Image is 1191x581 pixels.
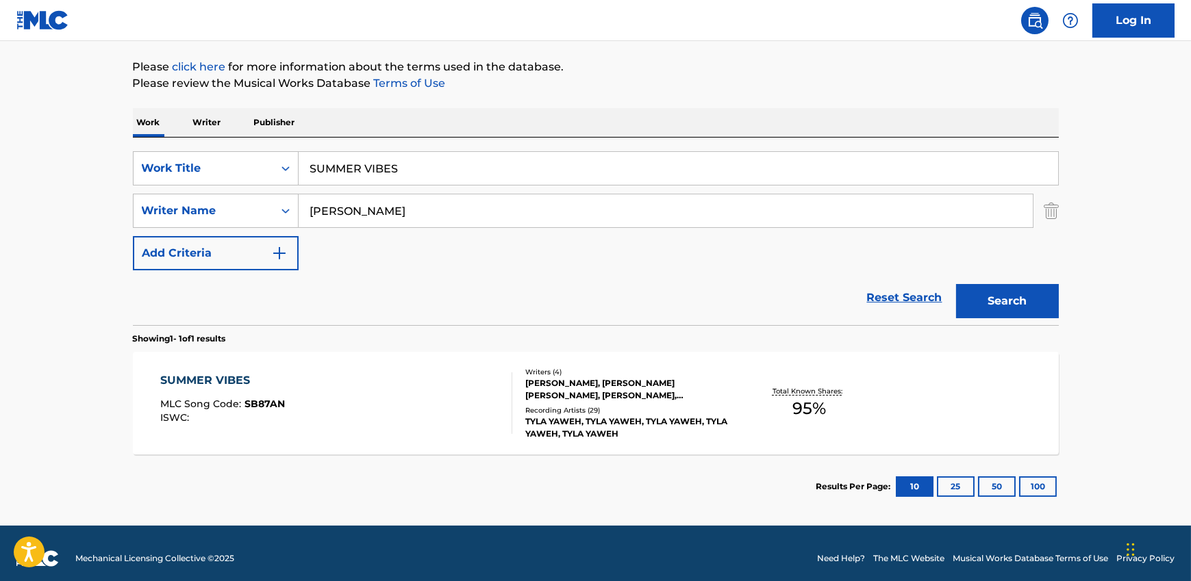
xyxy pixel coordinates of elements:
[1057,7,1084,34] div: Help
[1092,3,1175,38] a: Log In
[937,476,975,497] button: 25
[142,160,265,177] div: Work Title
[1127,529,1135,570] div: Drag
[1062,12,1079,29] img: help
[133,59,1059,75] p: Please for more information about the terms used in the database.
[133,236,299,270] button: Add Criteria
[173,60,226,73] a: click here
[525,415,732,440] div: TYLA YAWEH, TYLA YAWEH, TYLA YAWEH, TYLA YAWEH, TYLA YAWEH
[16,10,69,30] img: MLC Logo
[142,203,265,219] div: Writer Name
[160,398,245,410] span: MLC Song Code :
[250,108,299,137] p: Publisher
[816,480,894,493] p: Results Per Page:
[873,552,944,565] a: The MLC Website
[525,377,732,402] div: [PERSON_NAME], [PERSON_NAME] [PERSON_NAME], [PERSON_NAME], [PERSON_NAME]
[189,108,225,137] p: Writer
[133,333,226,345] p: Showing 1 - 1 of 1 results
[956,284,1059,318] button: Search
[1116,552,1175,565] a: Privacy Policy
[1123,515,1191,581] iframe: Chat Widget
[525,367,732,377] div: Writers ( 4 )
[817,552,865,565] a: Need Help?
[245,398,285,410] span: SB87AN
[1027,12,1043,29] img: search
[525,405,732,415] div: Recording Artists ( 29 )
[133,108,164,137] p: Work
[792,396,826,421] span: 95 %
[371,77,446,90] a: Terms of Use
[1019,476,1057,497] button: 100
[953,552,1108,565] a: Musical Works Database Terms of Use
[1044,194,1059,228] img: Delete Criterion
[978,476,1016,497] button: 50
[75,552,234,565] span: Mechanical Licensing Collective © 2025
[271,245,288,261] img: 9d2ae6d4665cec9f34b9.svg
[160,372,285,389] div: SUMMER VIBES
[133,75,1059,92] p: Please review the Musical Works Database
[896,476,933,497] button: 10
[133,352,1059,454] a: SUMMER VIBESMLC Song Code:SB87ANISWC:Writers (4)[PERSON_NAME], [PERSON_NAME] [PERSON_NAME], [PERS...
[773,386,846,396] p: Total Known Shares:
[860,283,949,313] a: Reset Search
[160,411,192,424] span: ISWC :
[133,151,1059,325] form: Search Form
[1021,7,1049,34] a: Public Search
